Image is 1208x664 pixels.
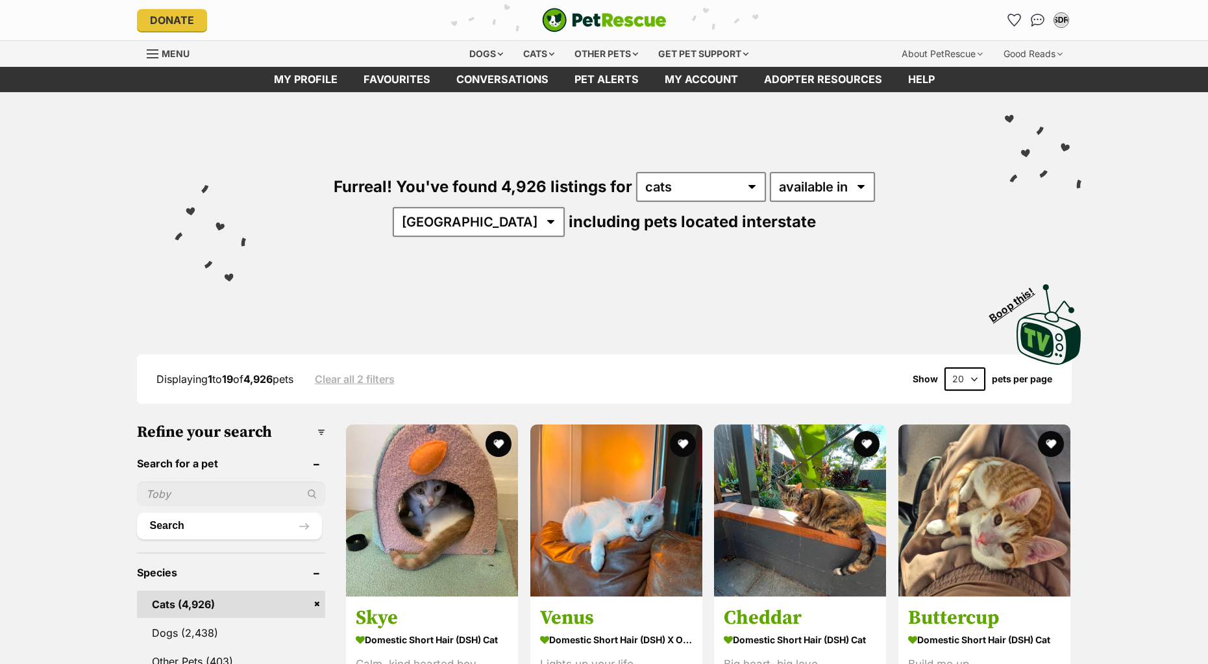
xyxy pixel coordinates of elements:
a: Help [895,67,948,92]
span: Menu [162,48,190,59]
input: Toby [137,482,326,506]
div: Get pet support [649,41,758,67]
a: conversations [443,67,561,92]
button: favourite [854,431,880,457]
h3: Buttercup [908,606,1061,630]
a: My profile [261,67,351,92]
div: Cats [514,41,563,67]
span: Furreal! You've found 4,926 listings for [334,177,632,196]
div: About PetRescue [893,41,992,67]
label: pets per page [992,374,1052,384]
span: Displaying to of pets [156,373,293,386]
a: Favourites [1004,10,1025,31]
button: favourite [1038,431,1064,457]
div: Other pets [565,41,647,67]
span: Boop this! [987,277,1046,324]
strong: Domestic Short Hair (DSH) Cat [908,630,1061,649]
a: PetRescue [542,8,667,32]
a: Cats (4,926) [137,591,326,618]
img: Cheddar - Domestic Short Hair (DSH) Cat [714,424,886,596]
div: Good Reads [994,41,1072,67]
a: Favourites [351,67,443,92]
img: Skye - Domestic Short Hair (DSH) Cat [346,424,518,596]
img: Venus - Domestic Short Hair (DSH) x Oriental Shorthair Cat [530,424,702,596]
header: Species [137,567,326,578]
button: favourite [669,431,695,457]
div: SDR [1055,14,1068,27]
ul: Account quick links [1004,10,1072,31]
a: Clear all 2 filters [315,373,395,385]
span: including pets located interstate [569,212,816,231]
img: Buttercup - Domestic Short Hair (DSH) Cat [898,424,1070,596]
h3: Refine your search [137,423,326,441]
strong: 1 [208,373,212,386]
h3: Cheddar [724,606,876,630]
a: Dogs (2,438) [137,619,326,646]
a: Pet alerts [561,67,652,92]
strong: 19 [222,373,233,386]
button: Search [137,513,323,539]
img: PetRescue TV logo [1017,284,1081,365]
header: Search for a pet [137,458,326,469]
a: Donate [137,9,207,31]
button: My account [1051,10,1072,31]
strong: 4,926 [243,373,273,386]
h3: Venus [540,606,693,630]
a: My account [652,67,751,92]
div: Dogs [460,41,512,67]
button: favourite [486,431,512,457]
img: chat-41dd97257d64d25036548639549fe6c8038ab92f7586957e7f3b1b290dea8141.svg [1031,14,1044,27]
a: Boop this! [1017,273,1081,367]
a: Adopter resources [751,67,895,92]
a: Conversations [1028,10,1048,31]
strong: Domestic Short Hair (DSH) Cat [724,630,876,649]
h3: Skye [356,606,508,630]
strong: Domestic Short Hair (DSH) x Oriental Shorthair Cat [540,630,693,649]
a: Menu [147,41,199,64]
img: logo-cat-932fe2b9b8326f06289b0f2fb663e598f794de774fb13d1741a6617ecf9a85b4.svg [542,8,667,32]
strong: Domestic Short Hair (DSH) Cat [356,630,508,649]
span: Show [913,374,938,384]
